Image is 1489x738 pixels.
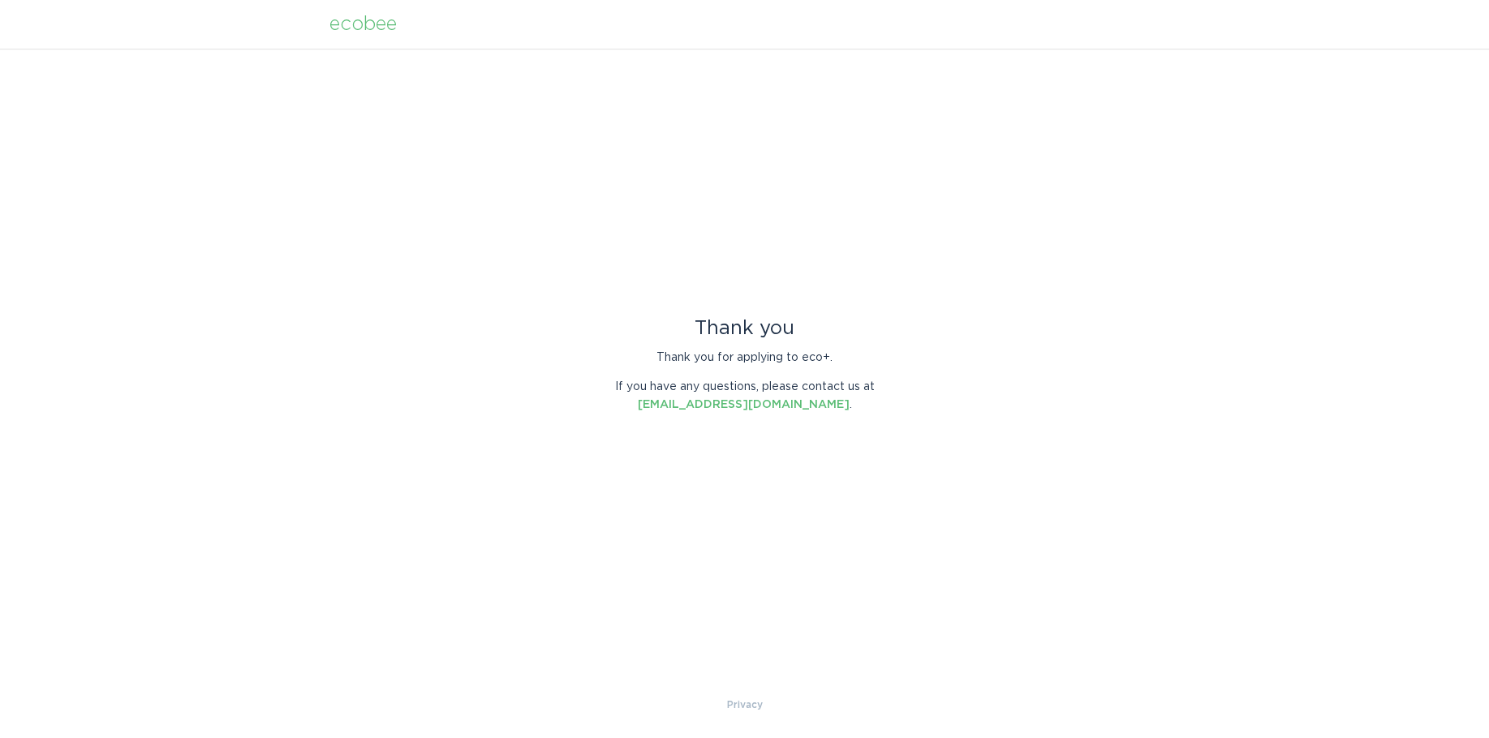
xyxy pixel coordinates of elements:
[603,378,887,414] p: If you have any questions, please contact us at .
[329,15,397,33] div: ecobee
[727,696,763,714] a: Privacy Policy & Terms of Use
[603,349,887,367] p: Thank you for applying to eco+.
[638,399,850,410] a: [EMAIL_ADDRESS][DOMAIN_NAME]
[603,320,887,337] div: Thank you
